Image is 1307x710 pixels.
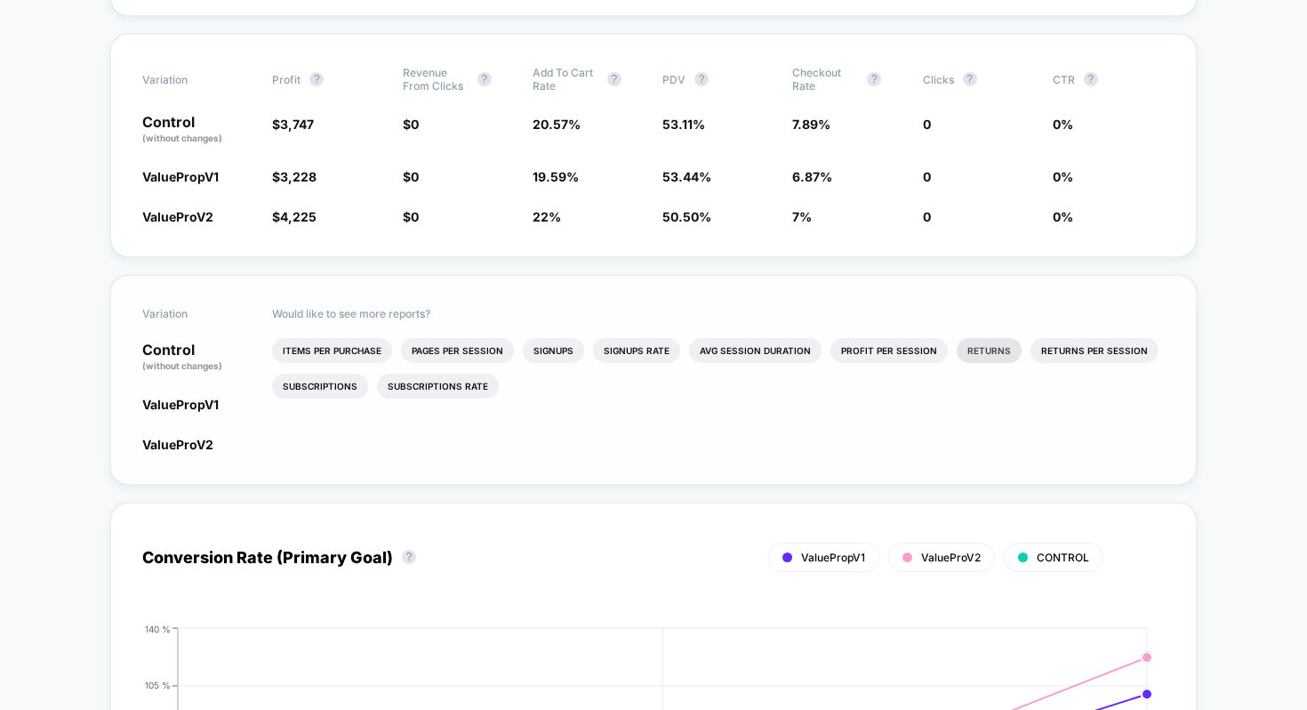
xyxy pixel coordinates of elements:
[142,133,222,143] span: (without changes)
[272,307,1165,320] p: Would like to see more reports?
[593,338,680,363] li: Signups Rate
[142,397,219,412] span: ValuePropV1
[477,72,492,86] button: ?
[662,73,686,86] span: PDV
[411,169,419,184] span: 0
[272,169,317,184] span: $
[142,307,240,320] span: Variation
[280,117,314,132] span: 3,747
[923,209,931,224] span: 0
[607,72,621,86] button: ?
[142,169,219,184] span: ValuePropV1
[1053,169,1073,184] span: 0 %
[272,374,368,399] li: Subscriptions
[533,117,581,132] span: 20.57 %
[1030,338,1159,363] li: Returns Per Session
[523,338,584,363] li: Signups
[923,169,931,184] span: 0
[411,209,419,224] span: 0
[402,550,416,564] button: ?
[662,169,711,184] span: 53.44 %
[801,551,865,564] span: ValuePropV1
[921,551,981,564] span: ValueProV2
[830,338,948,363] li: Profit Per Session
[689,338,822,363] li: Avg Session Duration
[142,66,240,93] span: Variation
[533,209,561,224] span: 22 %
[403,117,419,132] span: $
[272,117,314,132] span: $
[792,169,832,184] span: 6.87 %
[662,209,711,224] span: 50.50 %
[142,437,213,452] span: ValueProV2
[792,117,830,132] span: 7.89 %
[401,338,514,363] li: Pages Per Session
[403,169,419,184] span: $
[792,209,812,224] span: 7 %
[403,209,419,224] span: $
[662,117,705,132] span: 53.11 %
[272,209,317,224] span: $
[280,209,317,224] span: 4,225
[272,338,392,363] li: Items Per Purchase
[963,72,977,86] button: ?
[1053,73,1075,86] span: CTR
[280,169,317,184] span: 3,228
[145,681,171,691] tspan: 105 %
[403,66,469,93] span: Revenue From Clicks
[142,360,222,371] span: (without changes)
[1037,551,1089,564] span: CONTROL
[533,169,579,184] span: 19.59 %
[142,343,254,373] p: Control
[1084,72,1098,86] button: ?
[533,66,598,93] span: Add To Cart Rate
[411,117,419,132] span: 0
[867,72,881,86] button: ?
[272,73,301,86] span: Profit
[377,374,499,399] li: Subscriptions Rate
[923,73,954,86] span: Clicks
[142,209,213,224] span: ValueProV2
[1053,209,1073,224] span: 0 %
[923,117,931,132] span: 0
[1053,117,1073,132] span: 0 %
[309,72,324,86] button: ?
[957,338,1022,363] li: Returns
[145,624,171,634] tspan: 140 %
[694,72,709,86] button: ?
[142,115,254,145] p: Control
[792,66,858,93] span: Checkout Rate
